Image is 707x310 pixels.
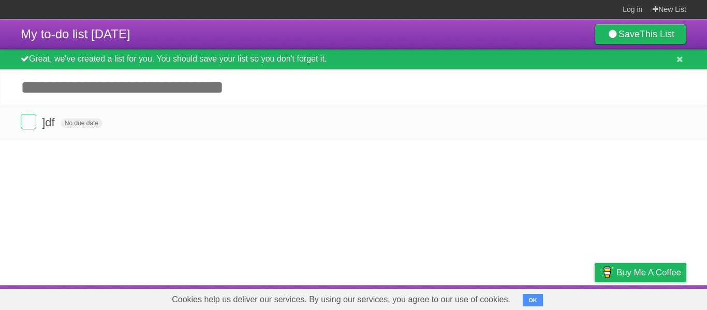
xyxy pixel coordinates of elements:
a: Terms [546,288,569,307]
span: Buy me a coffee [616,263,681,282]
a: SaveThis List [595,24,686,45]
span: Cookies help us deliver our services. By using our services, you agree to our use of cookies. [161,289,521,310]
a: Privacy [581,288,608,307]
a: About [457,288,479,307]
a: Developers [491,288,533,307]
label: Done [21,114,36,129]
b: This List [640,29,674,39]
span: No due date [61,119,102,128]
span: ]df [42,116,57,129]
span: My to-do list [DATE] [21,27,130,41]
button: OK [523,294,543,306]
a: Suggest a feature [621,288,686,307]
img: Buy me a coffee [600,263,614,281]
a: Buy me a coffee [595,263,686,282]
